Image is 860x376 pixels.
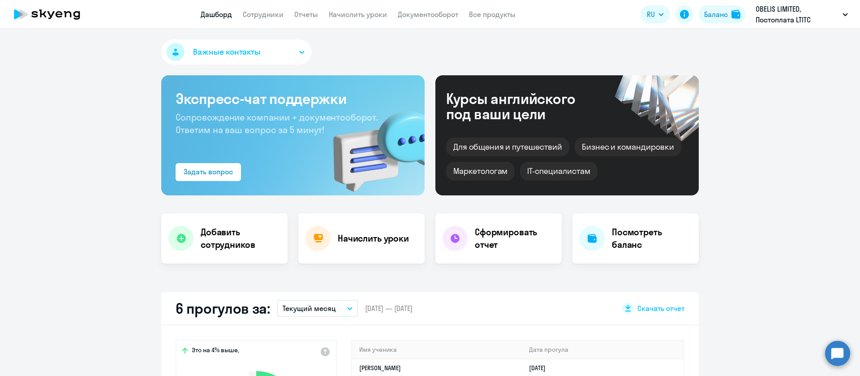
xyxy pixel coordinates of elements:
[699,5,746,23] button: Балансbalance
[520,162,597,181] div: IT-специалистам
[469,10,516,19] a: Все продукты
[446,91,599,121] div: Курсы английского под ваши цели
[201,226,280,251] h4: Добавить сотрудников
[446,162,515,181] div: Маркетологам
[446,138,569,156] div: Для общения и путешествий
[329,10,387,19] a: Начислить уроки
[612,226,692,251] h4: Посмотреть баланс
[641,5,670,23] button: RU
[176,299,270,317] h2: 6 прогулов за:
[365,303,413,313] span: [DATE] — [DATE]
[176,163,241,181] button: Задать вопрос
[338,232,409,245] h4: Начислить уроки
[192,346,239,357] span: Это на 4% выше,
[475,226,555,251] h4: Сформировать отчет
[756,4,839,25] p: OBELIS LIMITED, Постоплата LTITC
[751,4,852,25] button: OBELIS LIMITED, Постоплата LTITC
[184,166,233,177] div: Задать вопрос
[637,303,684,313] span: Скачать отчет
[176,90,410,108] h3: Экспресс-чат поддержки
[704,9,728,20] div: Баланс
[647,9,655,20] span: RU
[193,46,260,58] span: Важные контакты
[277,300,358,317] button: Текущий месяц
[176,112,378,135] span: Сопровождение компании + документооборот. Ответим на ваш вопрос за 5 минут!
[731,10,740,19] img: balance
[201,10,232,19] a: Дашборд
[320,95,425,195] img: bg-img
[529,364,553,372] a: [DATE]
[283,303,336,314] p: Текущий месяц
[243,10,284,19] a: Сотрудники
[522,341,684,359] th: Дата прогула
[359,364,401,372] a: [PERSON_NAME]
[352,341,522,359] th: Имя ученика
[575,138,681,156] div: Бизнес и командировки
[161,39,312,65] button: Важные контакты
[398,10,458,19] a: Документооборот
[294,10,318,19] a: Отчеты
